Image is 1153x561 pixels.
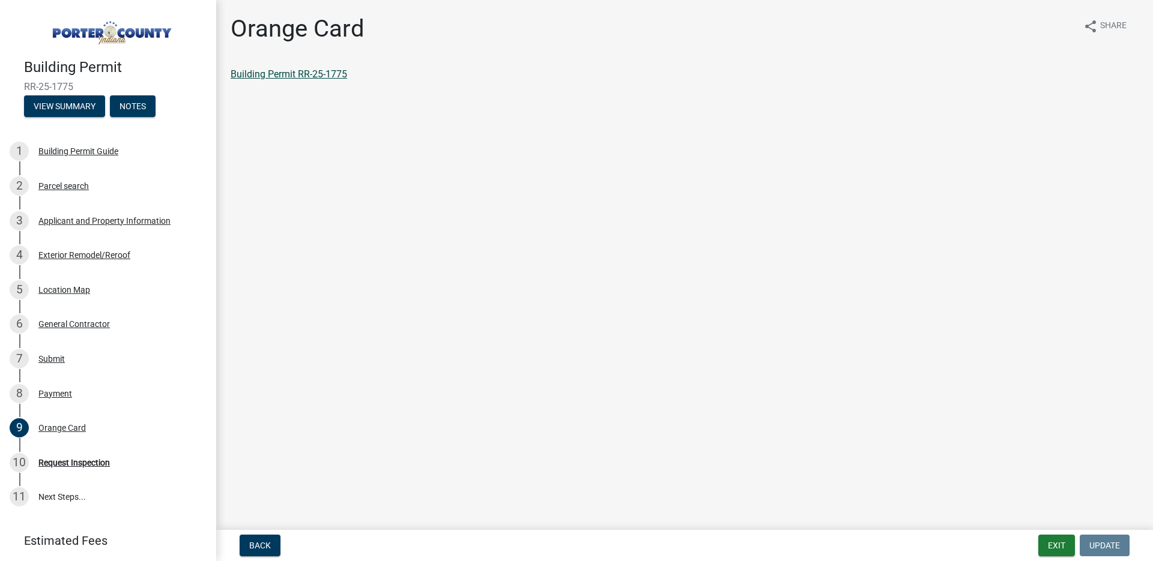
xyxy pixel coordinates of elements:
[110,102,156,112] wm-modal-confirm: Notes
[38,458,110,467] div: Request Inspection
[24,81,192,92] span: RR-25-1775
[24,13,197,46] img: Porter County, Indiana
[10,314,29,334] div: 6
[10,142,29,161] div: 1
[38,251,130,259] div: Exterior Remodel/Reroof
[231,14,365,43] h1: Orange Card
[1089,541,1120,550] span: Update
[10,280,29,299] div: 5
[10,384,29,403] div: 8
[10,487,29,506] div: 11
[24,95,105,117] button: View Summary
[10,529,197,553] a: Estimated Fees
[249,541,271,550] span: Back
[38,286,90,294] div: Location Map
[1080,535,1130,556] button: Update
[240,535,280,556] button: Back
[10,418,29,437] div: 9
[38,389,72,398] div: Payment
[38,424,86,432] div: Orange Card
[1074,14,1136,38] button: shareShare
[10,453,29,472] div: 10
[10,245,29,265] div: 4
[38,320,110,328] div: General Contractor
[1038,535,1075,556] button: Exit
[10,349,29,368] div: 7
[10,176,29,196] div: 2
[1083,19,1098,34] i: share
[38,217,171,225] div: Applicant and Property Information
[110,95,156,117] button: Notes
[10,211,29,230] div: 3
[38,355,65,363] div: Submit
[1100,19,1127,34] span: Share
[38,182,89,190] div: Parcel search
[24,59,207,76] h4: Building Permit
[231,68,347,80] a: Building Permit RR-25-1775
[24,102,105,112] wm-modal-confirm: Summary
[38,147,118,155] div: Building Permit Guide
